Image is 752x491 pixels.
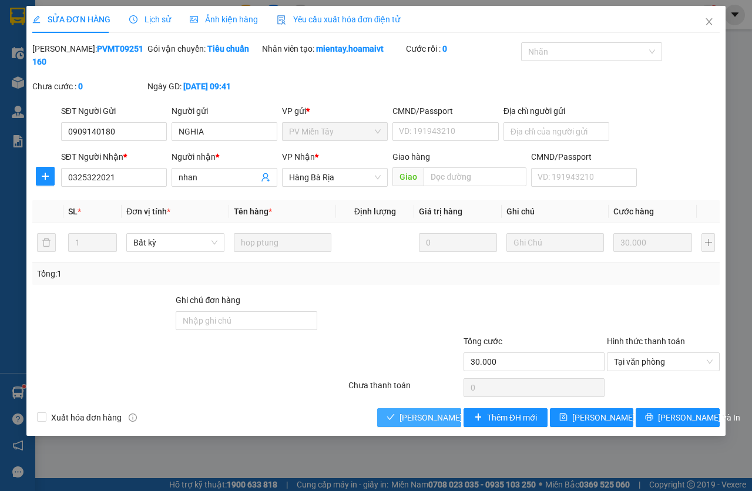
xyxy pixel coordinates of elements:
[354,207,396,216] span: Định lượng
[277,15,401,24] span: Yêu cầu xuất hóa đơn điện tử
[36,167,55,186] button: plus
[399,411,512,424] span: [PERSON_NAME] và Giao hàng
[289,169,381,186] span: Hàng Bà Rịa
[32,15,41,23] span: edit
[474,413,482,422] span: plus
[572,411,666,424] span: [PERSON_NAME] thay đổi
[147,80,260,93] div: Ngày GD:
[442,44,447,53] b: 0
[172,150,277,163] div: Người nhận
[502,200,609,223] th: Ghi chú
[190,15,198,23] span: picture
[392,105,498,117] div: CMND/Passport
[37,233,56,252] button: delete
[46,411,126,424] span: Xuất hóa đơn hàng
[701,233,715,252] button: plus
[636,408,720,427] button: printer[PERSON_NAME] và In
[392,167,424,186] span: Giao
[176,295,240,305] label: Ghi chú đơn hàng
[262,42,404,55] div: Nhân viên tạo:
[406,42,519,55] div: Cước rồi :
[464,408,548,427] button: plusThêm ĐH mới
[487,411,537,424] span: Thêm ĐH mới
[424,167,526,186] input: Dọc đường
[183,82,231,91] b: [DATE] 09:41
[261,173,270,182] span: user-add
[32,15,110,24] span: SỬA ĐƠN HÀNG
[234,233,331,252] input: VD: Bàn, Ghế
[32,42,145,68] div: [PERSON_NAME]:
[61,150,167,163] div: SĐT Người Nhận
[613,233,692,252] input: 0
[68,207,78,216] span: SL
[506,233,604,252] input: Ghi Chú
[693,6,726,39] button: Close
[645,413,653,422] span: printer
[419,207,462,216] span: Giá trị hàng
[129,413,137,422] span: info-circle
[129,15,137,23] span: clock-circle
[282,105,388,117] div: VP gửi
[282,152,315,162] span: VP Nhận
[176,311,317,330] input: Ghi chú đơn hàng
[172,105,277,117] div: Người gửi
[289,123,381,140] span: PV Miền Tây
[607,337,685,346] label: Hình thức thanh toán
[133,234,217,251] span: Bất kỳ
[32,80,145,93] div: Chưa cước :
[36,171,54,181] span: plus
[277,15,286,25] img: icon
[419,233,497,252] input: 0
[190,15,258,24] span: Ảnh kiện hàng
[613,207,654,216] span: Cước hàng
[347,379,462,399] div: Chưa thanh toán
[464,337,502,346] span: Tổng cước
[61,105,167,117] div: SĐT Người Gửi
[234,207,272,216] span: Tên hàng
[392,152,430,162] span: Giao hàng
[147,42,260,55] div: Gói vận chuyển:
[503,122,609,141] input: Địa chỉ của người gửi
[387,413,395,422] span: check
[550,408,634,427] button: save[PERSON_NAME] thay đổi
[658,411,740,424] span: [PERSON_NAME] và In
[207,44,249,53] b: Tiêu chuẩn
[503,105,609,117] div: Địa chỉ người gửi
[531,150,637,163] div: CMND/Passport
[78,82,83,91] b: 0
[704,17,714,26] span: close
[129,15,171,24] span: Lịch sử
[37,267,291,280] div: Tổng: 1
[614,353,713,371] span: Tại văn phòng
[377,408,461,427] button: check[PERSON_NAME] và Giao hàng
[559,413,568,422] span: save
[316,44,384,53] b: mientay.hoamaivt
[126,207,170,216] span: Đơn vị tính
